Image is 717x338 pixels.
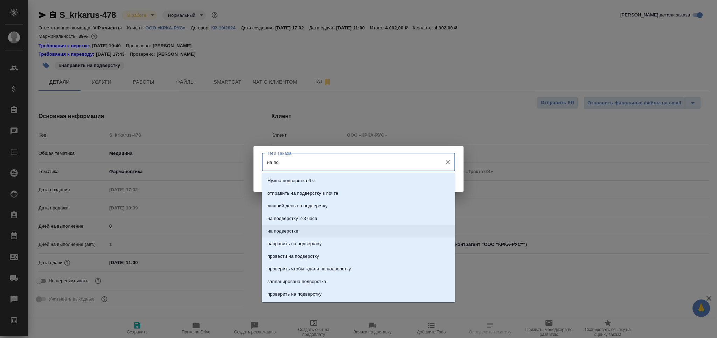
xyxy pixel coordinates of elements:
p: на подверстку 2-3 часа [267,215,317,222]
p: Нужна подверстка 6 ч [267,177,315,184]
p: направить на подверстку [267,240,322,247]
p: провести на подверстку [267,253,319,260]
p: отправить на подверстку в почте [267,190,338,197]
p: проверить чтобы ждали на подверстку [267,265,351,273]
p: лишний день на подверстку [267,202,328,209]
p: проверить на подверстку [267,291,322,298]
p: на подверстке [267,228,298,235]
p: запланирована подверстка [267,278,326,285]
button: Очистить [443,157,453,167]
